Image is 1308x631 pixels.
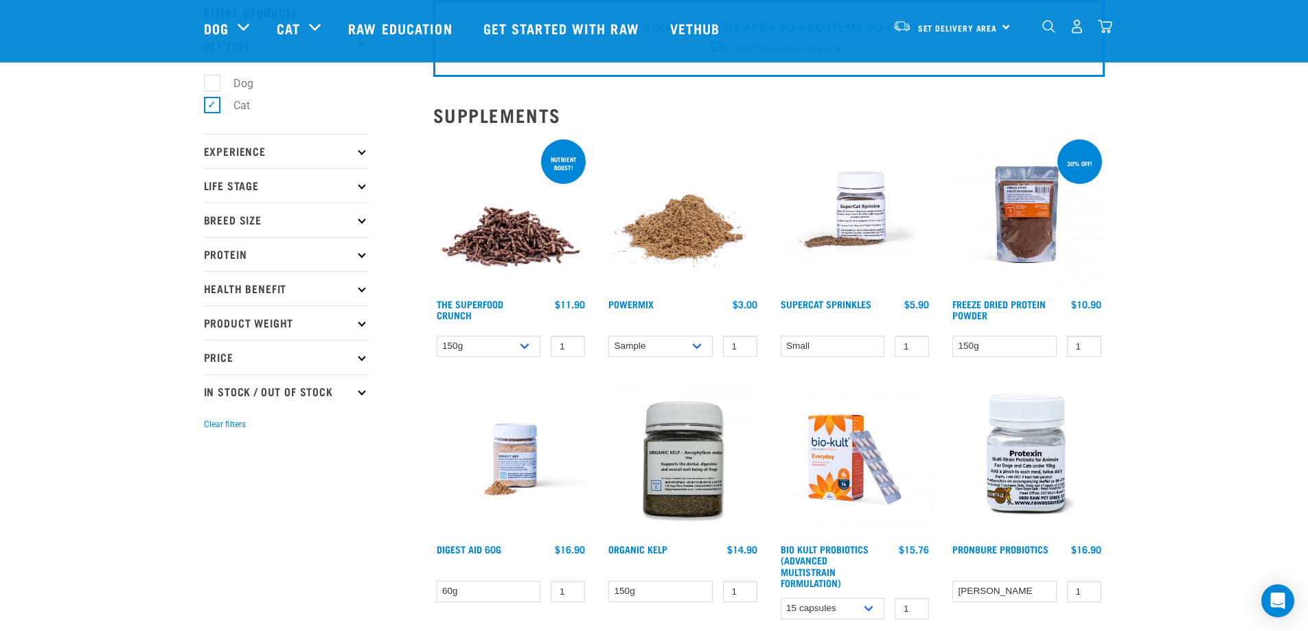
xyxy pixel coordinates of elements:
[555,299,585,310] div: $11.90
[204,418,246,431] button: Clear filters
[204,237,369,271] p: Protein
[895,336,929,357] input: 1
[204,271,369,306] p: Health Benefit
[1070,19,1084,34] img: user.png
[204,134,369,168] p: Experience
[470,1,656,56] a: Get started with Raw
[899,544,929,555] div: $15.76
[893,20,911,32] img: van-moving.png
[555,544,585,555] div: $16.90
[777,137,933,292] img: Plastic Container of SuperCat Sprinkles With Product Shown Outside Of The Bottle
[723,581,757,602] input: 1
[949,382,1105,538] img: Plastic Bottle Of Protexin For Dogs And Cats
[1061,153,1099,174] div: 30% off!
[433,382,589,538] img: Raw Essentials Digest Aid Pet Supplement
[437,547,501,551] a: Digest Aid 60g
[1261,584,1294,617] div: Open Intercom Messenger
[211,75,259,92] label: Dog
[952,547,1048,551] a: ProN8ure Probiotics
[1098,19,1112,34] img: home-icon@2x.png
[437,301,503,317] a: The Superfood Crunch
[204,168,369,203] p: Life Stage
[204,340,369,374] p: Price
[277,18,300,38] a: Cat
[918,25,998,30] span: Set Delivery Area
[895,598,929,619] input: 1
[1067,336,1101,357] input: 1
[733,299,757,310] div: $3.00
[952,301,1046,317] a: Freeze Dried Protein Powder
[605,382,761,538] img: 10870
[1042,20,1055,33] img: home-icon-1@2x.png
[605,137,761,292] img: Pile Of PowerMix For Pets
[781,547,869,585] a: Bio Kult Probiotics (Advanced Multistrain Formulation)
[608,301,654,306] a: Powermix
[656,1,737,56] a: Vethub
[1071,299,1101,310] div: $10.90
[551,336,585,357] input: 1
[777,382,933,538] img: 2023 AUG RE Product1724
[204,18,229,38] a: Dog
[727,544,757,555] div: $14.90
[1067,581,1101,602] input: 1
[433,104,1105,126] h2: Supplements
[204,374,369,409] p: In Stock / Out Of Stock
[608,547,667,551] a: Organic Kelp
[904,299,929,310] div: $5.90
[541,149,586,178] div: nutrient boost!
[949,137,1105,292] img: FD Protein Powder
[334,1,469,56] a: Raw Education
[204,203,369,237] p: Breed Size
[204,306,369,340] p: Product Weight
[781,301,871,306] a: Supercat Sprinkles
[433,137,589,292] img: 1311 Superfood Crunch 01
[1071,544,1101,555] div: $16.90
[723,336,757,357] input: 1
[551,581,585,602] input: 1
[211,97,255,114] label: Cat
